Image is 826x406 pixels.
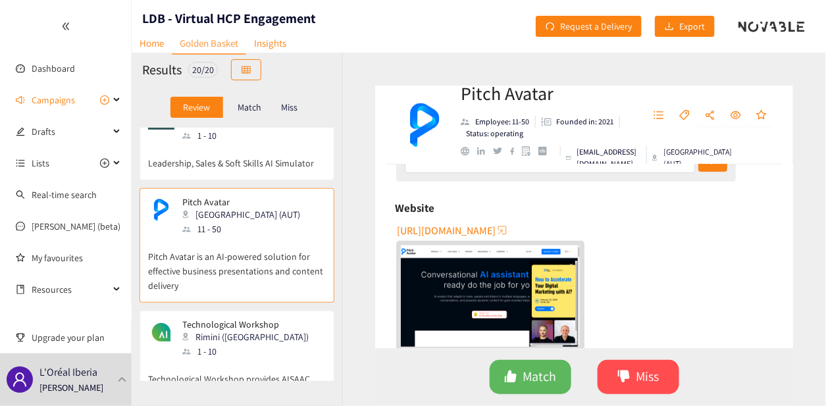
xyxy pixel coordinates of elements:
[148,197,174,223] img: Snapshot of the company's website
[182,319,309,330] p: Technological Workshop
[652,146,734,170] div: [GEOGRAPHIC_DATA] (AUT)
[16,285,25,294] span: book
[16,159,25,168] span: unordered-list
[132,33,172,53] a: Home
[32,324,121,351] span: Upgrade your plan
[546,22,555,32] span: redo
[756,110,767,122] span: star
[679,19,705,34] span: Export
[617,370,631,385] span: dislike
[182,207,308,222] div: [GEOGRAPHIC_DATA] (AUT)
[750,105,773,126] button: star
[182,128,307,143] div: 1 - 10
[504,370,517,385] span: like
[461,147,477,155] a: website
[560,19,632,34] span: Request a Delivery
[679,110,690,122] span: tag
[183,102,210,113] p: Review
[231,59,261,80] button: table
[477,147,493,155] a: linkedin
[401,245,581,346] a: website
[698,105,722,126] button: share-alt
[705,110,715,122] span: share-alt
[557,116,614,128] p: Founded in: 2021
[281,102,297,113] p: Miss
[142,9,316,28] h1: LDB - Virtual HCP Engagement
[395,198,434,218] h6: Website
[538,147,555,155] a: crunchbase
[148,236,326,293] p: Pitch Avatar is an AI-powered solution for effective business presentations and content delivery
[188,62,218,78] div: 20 / 20
[636,367,659,387] span: Miss
[673,105,696,126] button: tag
[401,245,581,346] img: Snapshot of the Company's website
[510,147,523,155] a: facebook
[32,220,120,232] a: [PERSON_NAME] (beta)
[182,197,300,207] p: Pitch Avatar
[182,344,317,359] div: 1 - 10
[100,95,109,105] span: plus-circle
[16,95,25,105] span: sound
[654,110,664,122] span: unordered-list
[39,380,103,395] p: [PERSON_NAME]
[39,364,97,380] p: L'Oréal Iberia
[398,99,451,151] img: Company Logo
[490,360,571,394] button: likeMatch
[148,143,326,170] p: Leadership, Sales & Soft Skills AI Simulator
[32,150,49,176] span: Lists
[731,110,741,122] span: eye
[142,61,182,79] h2: Results
[598,360,679,394] button: dislikeMiss
[523,367,556,387] span: Match
[61,22,70,31] span: double-left
[760,343,826,406] div: Widget de chat
[148,319,174,345] img: Snapshot of the company's website
[182,330,317,344] div: Rimini ([GEOGRAPHIC_DATA])
[476,116,530,128] p: Employee: 11-50
[397,222,496,239] span: [URL][DOMAIN_NAME]
[32,118,109,145] span: Drafts
[12,372,28,388] span: user
[32,189,97,201] a: Real-time search
[32,276,109,303] span: Resources
[172,33,246,55] a: Golden Basket
[466,128,523,140] p: Status: operating
[32,87,75,113] span: Campaigns
[493,147,509,154] a: twitter
[32,245,121,271] a: My favourites
[242,65,251,76] span: table
[536,16,642,37] button: redoRequest a Delivery
[32,63,75,74] a: Dashboard
[461,116,536,128] li: Employees
[461,80,637,107] h2: Pitch Avatar
[100,159,109,168] span: plus-circle
[577,146,641,170] p: [EMAIL_ADDRESS][DOMAIN_NAME]
[182,222,308,236] div: 11 - 50
[760,343,826,406] iframe: Chat Widget
[238,102,261,113] p: Match
[16,333,25,342] span: trophy
[16,127,25,136] span: edit
[647,105,671,126] button: unordered-list
[461,128,523,140] li: Status
[397,220,509,241] button: [URL][DOMAIN_NAME]
[655,16,715,37] button: downloadExport
[522,146,538,156] a: google maps
[665,22,674,32] span: download
[536,116,620,128] li: Founded in year
[246,33,294,53] a: Insights
[724,105,748,126] button: eye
